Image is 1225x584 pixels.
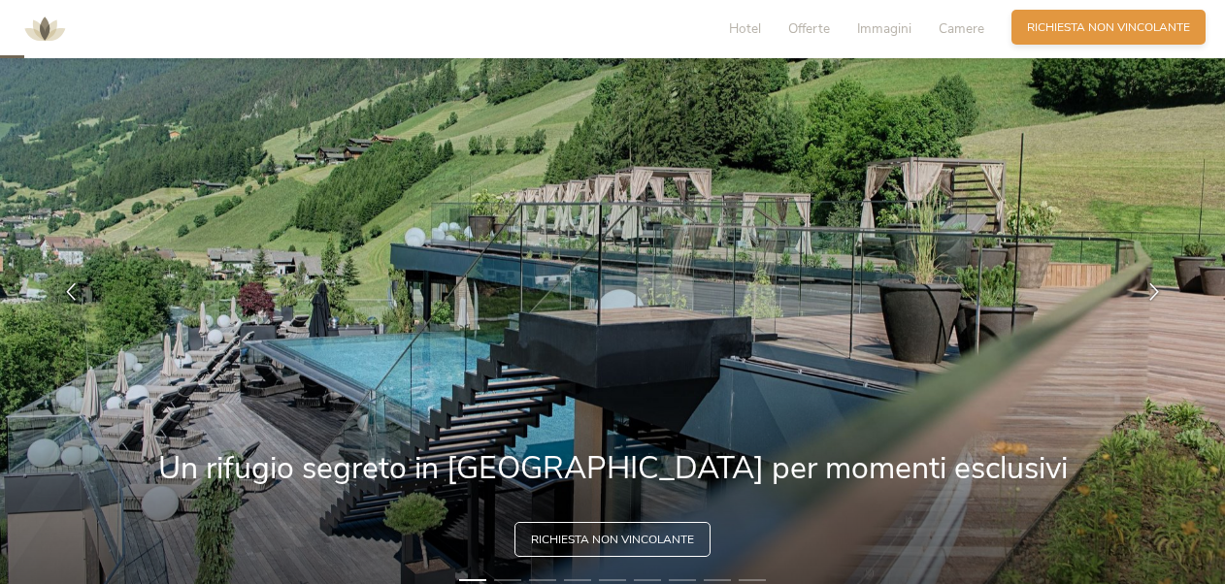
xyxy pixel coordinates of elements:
span: Hotel [729,19,761,38]
span: Camere [939,19,984,38]
span: Richiesta non vincolante [531,532,694,548]
span: Offerte [788,19,830,38]
a: AMONTI & LUNARIS Wellnessresort [16,23,74,34]
span: Richiesta non vincolante [1027,19,1190,36]
span: Immagini [857,19,911,38]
